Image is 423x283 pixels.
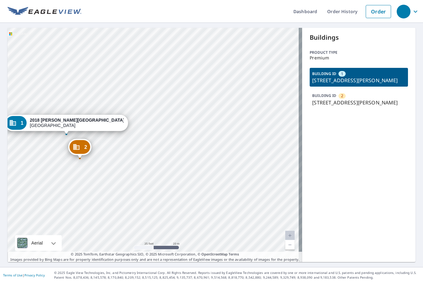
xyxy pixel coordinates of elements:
img: EV Logo [8,7,81,16]
p: BUILDING ID [312,93,336,98]
a: Terms of Use [3,273,23,277]
p: Product type [310,50,408,55]
p: Buildings [310,33,408,42]
div: Aerial [15,235,62,251]
a: Order [366,5,391,18]
p: BUILDING ID [312,71,336,76]
a: Privacy Policy [24,273,45,277]
span: 1 [21,121,23,125]
p: | [3,273,45,277]
p: © 2025 Eagle View Technologies, Inc. and Pictometry International Corp. All Rights Reserved. Repo... [54,270,420,280]
p: [STREET_ADDRESS][PERSON_NAME] [312,77,405,84]
div: Dropped pin, building 1, Commercial property, 2018 Covington Ave Simi Valley, CA 93065 [5,115,128,134]
span: © 2025 TomTom, Earthstar Geographics SIO, © 2025 Microsoft Corporation, © [71,252,239,257]
span: 1 [341,71,343,77]
p: Premium [310,55,408,60]
span: 2 [84,145,87,149]
strong: 2018 [PERSON_NAME][GEOGRAPHIC_DATA] [30,118,124,123]
p: Images provided by Bing Maps are for property identification purposes only and are not a represen... [8,252,302,262]
a: Terms [229,252,239,256]
div: Aerial [29,235,45,251]
p: [STREET_ADDRESS][PERSON_NAME] [312,99,405,106]
div: Dropped pin, building 2, Commercial property, 2020 Covington Ave Simi Valley, CA 93065 [68,139,91,158]
div: [GEOGRAPHIC_DATA] [30,118,124,128]
a: Current Level 20, Zoom In Disabled [285,231,295,240]
span: 2 [341,93,343,99]
a: OpenStreetMap [201,252,228,256]
a: Current Level 20, Zoom Out [285,240,295,250]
